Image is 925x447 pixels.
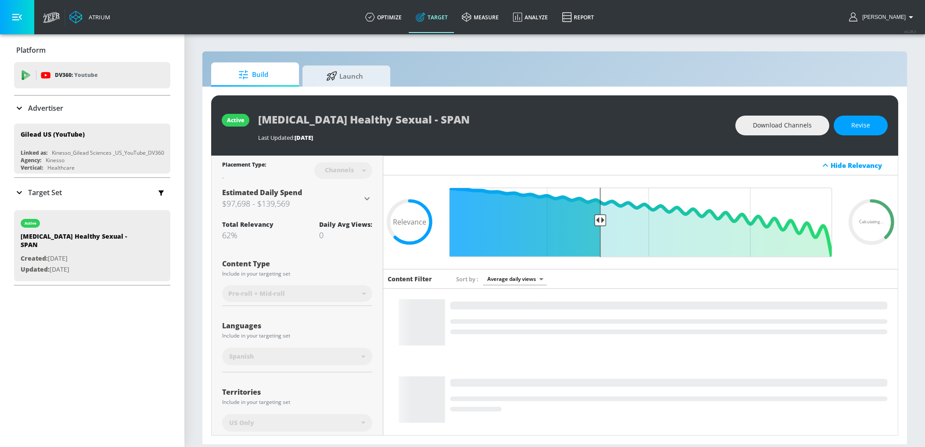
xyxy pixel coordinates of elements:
[14,62,170,88] div: DV360: Youtube
[55,70,97,80] p: DV360:
[834,116,888,135] button: Revise
[21,156,41,164] div: Agency:
[311,65,378,87] span: Launch
[28,103,63,113] p: Advertiser
[222,230,274,240] div: 62%
[21,164,43,171] div: Vertical:
[506,1,555,33] a: Analyze
[14,96,170,120] div: Advertiser
[46,156,65,164] div: Kinesso
[52,149,164,156] div: Kinesso_Gilead Sciences _US_YouTube_DV360
[859,220,884,225] span: Calculating...
[555,1,601,33] a: Report
[222,322,372,329] div: Languages
[319,230,372,240] div: 0
[47,164,75,171] div: Healthcare
[849,12,916,22] button: [PERSON_NAME]
[14,124,170,174] div: Gilead US (YouTube)Linked as:Kinesso_Gilead Sciences _US_YouTube_DV360Agency:KinessoVertical:Heal...
[456,275,479,283] span: Sort by
[831,161,893,170] div: Hide Relevancy
[222,220,274,229] div: Total Relevancy
[222,161,266,170] div: Placement Type:
[445,188,836,257] input: Final Threshold
[222,348,372,365] div: Spanish
[319,220,372,229] div: Daily Avg Views:
[220,64,287,85] span: Build
[222,333,372,338] div: Include in your targeting set
[222,188,372,210] div: Estimated Daily Spend$97,698 - $139,569
[388,275,432,283] h6: Content Filter
[258,134,727,142] div: Last Updated:
[222,197,362,210] h3: $97,698 - $139,569
[383,156,898,175] div: Hide Relevancy
[16,45,46,55] p: Platform
[21,149,47,156] div: Linked as:
[14,210,170,281] div: active[MEDICAL_DATA] Healthy Sexual - SPANCreated:[DATE]Updated:[DATE]
[21,265,50,273] span: Updated:
[21,253,144,264] p: [DATE]
[483,273,547,285] div: Average daily views
[69,11,110,24] a: Atrium
[14,38,170,62] div: Platform
[393,218,426,225] span: Relevance
[409,1,455,33] a: Target
[222,414,372,432] div: US Only
[21,130,85,138] div: Gilead US (YouTube)
[222,260,372,267] div: Content Type
[14,178,170,207] div: Target Set
[735,116,829,135] button: Download Channels
[753,120,812,131] span: Download Channels
[28,188,62,197] p: Target Set
[227,116,244,124] div: active
[222,271,372,276] div: Include in your targeting set
[222,188,302,197] span: Estimated Daily Spend
[295,134,313,142] span: [DATE]
[229,418,254,427] span: US Only
[21,254,48,262] span: Created:
[859,14,906,20] span: login as: veronica.hernandez@zefr.com
[85,13,110,21] div: Atrium
[851,120,870,131] span: Revise
[229,352,254,361] span: Spanish
[228,289,285,298] span: Pre-roll + Mid-roll
[74,70,97,80] p: Youtube
[320,166,358,174] div: Channels
[21,264,144,275] p: [DATE]
[222,400,372,405] div: Include in your targeting set
[222,389,372,396] div: Territories
[21,232,144,253] div: [MEDICAL_DATA] Healthy Sexual - SPAN
[904,29,916,34] span: v 4.28.0
[25,221,36,225] div: active
[455,1,506,33] a: measure
[358,1,409,33] a: optimize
